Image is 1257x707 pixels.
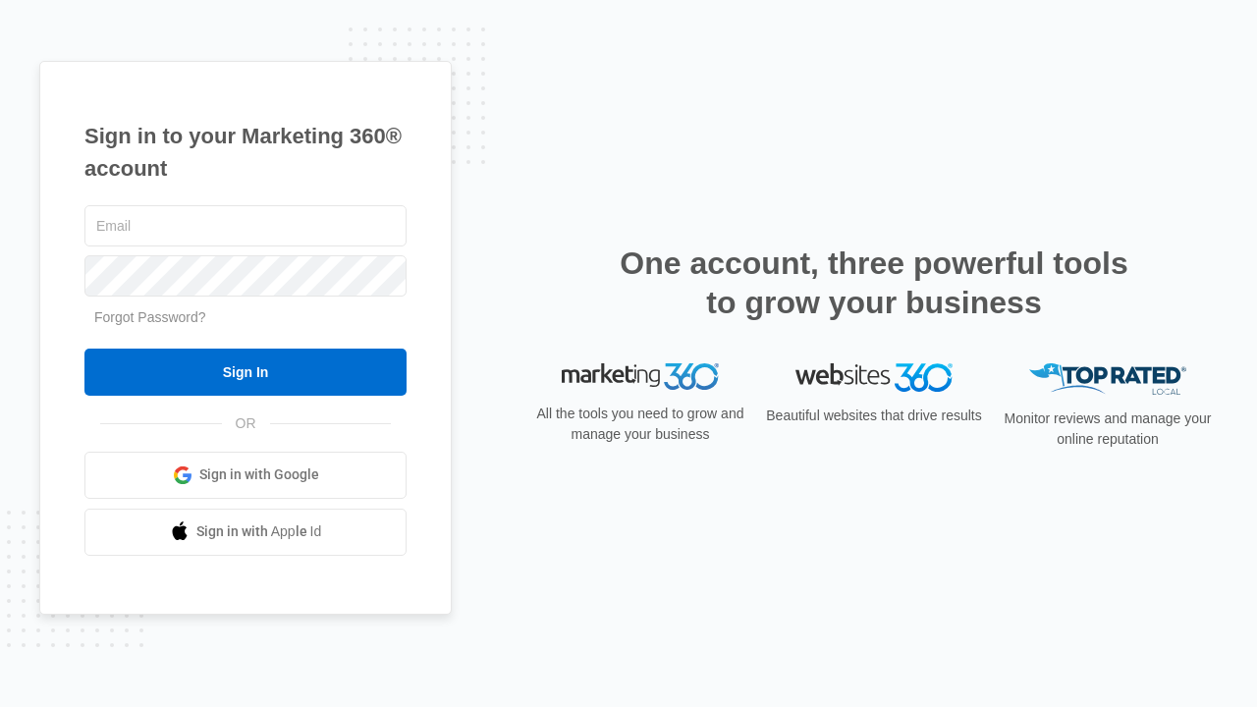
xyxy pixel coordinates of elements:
[84,349,407,396] input: Sign In
[84,120,407,185] h1: Sign in to your Marketing 360® account
[764,406,984,426] p: Beautiful websites that drive results
[614,244,1134,322] h2: One account, three powerful tools to grow your business
[84,452,407,499] a: Sign in with Google
[196,521,322,542] span: Sign in with Apple Id
[795,363,953,392] img: Websites 360
[562,363,719,391] img: Marketing 360
[94,309,206,325] a: Forgot Password?
[84,205,407,246] input: Email
[222,413,270,434] span: OR
[998,408,1218,450] p: Monitor reviews and manage your online reputation
[1029,363,1186,396] img: Top Rated Local
[530,404,750,445] p: All the tools you need to grow and manage your business
[84,509,407,556] a: Sign in with Apple Id
[199,464,319,485] span: Sign in with Google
